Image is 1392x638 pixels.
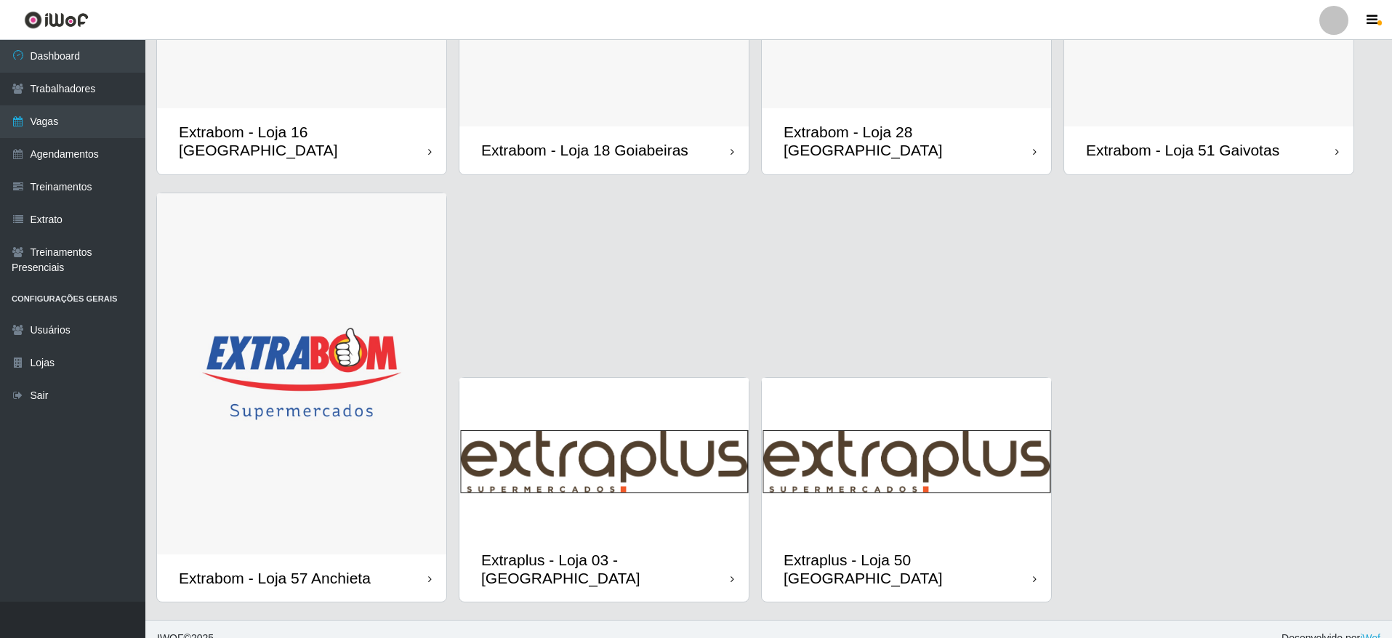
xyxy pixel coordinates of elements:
[179,123,428,159] div: Extrabom - Loja 16 [GEOGRAPHIC_DATA]
[459,378,749,602] a: Extraplus - Loja 03 - [GEOGRAPHIC_DATA]
[157,193,446,555] img: cardImg
[459,378,749,536] img: cardImg
[24,11,89,29] img: CoreUI Logo
[481,141,688,159] div: Extrabom - Loja 18 Goiabeiras
[784,551,1033,587] div: Extraplus - Loja 50 [GEOGRAPHIC_DATA]
[157,193,446,602] a: Extrabom - Loja 57 Anchieta
[784,123,1033,159] div: Extrabom - Loja 28 [GEOGRAPHIC_DATA]
[179,569,371,587] div: Extrabom - Loja 57 Anchieta
[762,378,1051,602] a: Extraplus - Loja 50 [GEOGRAPHIC_DATA]
[1086,141,1279,159] div: Extrabom - Loja 51 Gaivotas
[481,551,731,587] div: Extraplus - Loja 03 - [GEOGRAPHIC_DATA]
[762,378,1051,536] img: cardImg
